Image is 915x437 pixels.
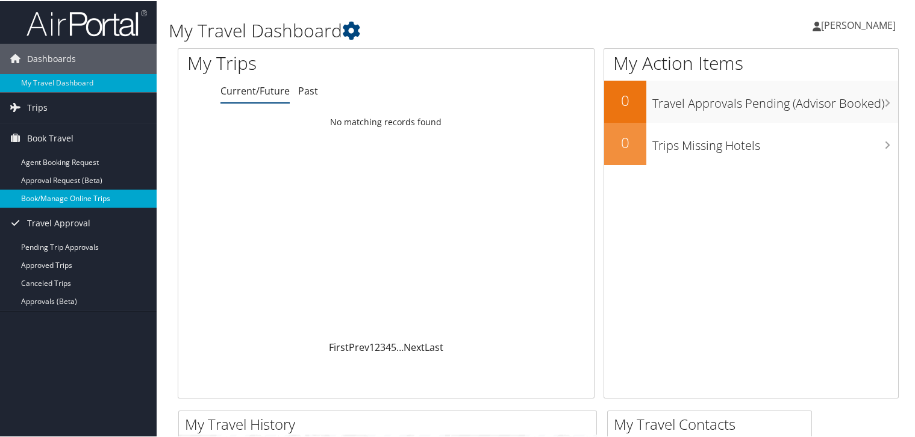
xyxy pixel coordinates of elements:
a: 3 [380,339,386,353]
img: airportal-logo.png [27,8,147,36]
a: 0Trips Missing Hotels [604,122,898,164]
h1: My Trips [187,49,411,75]
h1: My Travel Dashboard [169,17,661,42]
h2: My Travel History [185,413,596,433]
h3: Trips Missing Hotels [652,130,898,153]
a: 0Travel Approvals Pending (Advisor Booked) [604,79,898,122]
h3: Travel Approvals Pending (Advisor Booked) [652,88,898,111]
a: [PERSON_NAME] [813,6,908,42]
a: Next [404,339,425,353]
a: Current/Future [220,83,290,96]
span: Dashboards [27,43,76,73]
a: 1 [369,339,375,353]
h2: 0 [604,89,646,110]
h2: My Travel Contacts [614,413,811,433]
td: No matching records found [178,110,594,132]
a: Prev [349,339,369,353]
span: Trips [27,91,48,122]
span: [PERSON_NAME] [821,17,896,31]
span: … [396,339,404,353]
span: Travel Approval [27,207,90,237]
a: 2 [375,339,380,353]
a: Past [298,83,318,96]
a: First [329,339,349,353]
a: Last [425,339,443,353]
h2: 0 [604,131,646,152]
h1: My Action Items [604,49,898,75]
a: 5 [391,339,396,353]
span: Book Travel [27,122,73,152]
a: 4 [386,339,391,353]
